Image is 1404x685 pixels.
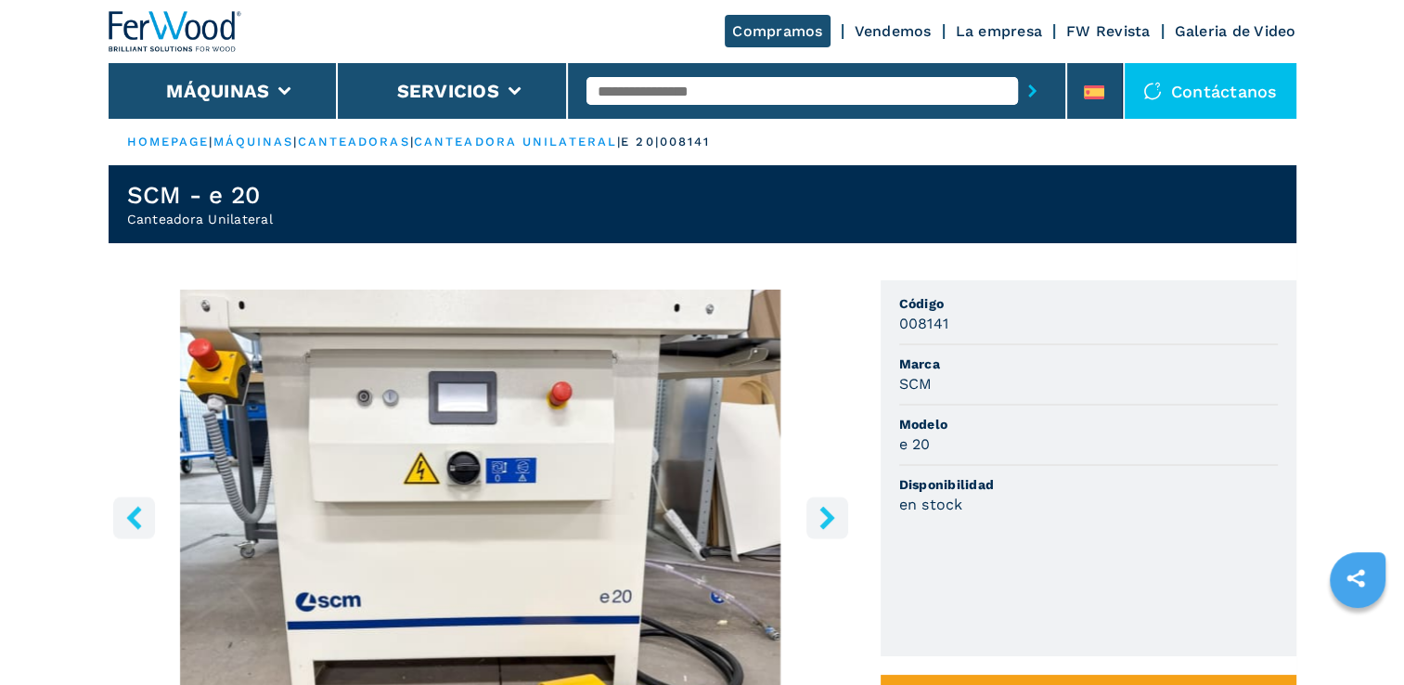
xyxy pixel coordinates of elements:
[213,135,294,149] a: máquinas
[855,22,932,40] a: Vendemos
[1125,63,1296,119] div: Contáctanos
[414,135,617,149] a: canteadora unilateral
[298,135,410,149] a: canteadoras
[725,15,830,47] a: Compramos
[410,135,414,149] span: |
[1325,601,1390,671] iframe: Chat
[109,11,242,52] img: Ferwood
[127,135,210,149] a: HOMEPAGE
[660,134,711,150] p: 008141
[899,494,963,515] h3: en stock
[166,80,269,102] button: Máquinas
[899,373,933,394] h3: SCM
[899,475,1278,494] span: Disponibilidad
[1175,22,1296,40] a: Galeria de Video
[899,355,1278,373] span: Marca
[1143,82,1162,100] img: Contáctanos
[956,22,1043,40] a: La empresa
[621,134,660,150] p: e 20 |
[899,313,949,334] h3: 008141
[899,294,1278,313] span: Código
[1066,22,1151,40] a: FW Revista
[617,135,621,149] span: |
[209,135,213,149] span: |
[806,497,848,538] button: right-button
[899,415,1278,433] span: Modelo
[127,210,273,228] h2: Canteadora Unilateral
[899,433,931,455] h3: e 20
[397,80,499,102] button: Servicios
[1018,70,1047,112] button: submit-button
[127,180,273,210] h1: SCM - e 20
[1333,555,1379,601] a: sharethis
[293,135,297,149] span: |
[113,497,155,538] button: left-button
